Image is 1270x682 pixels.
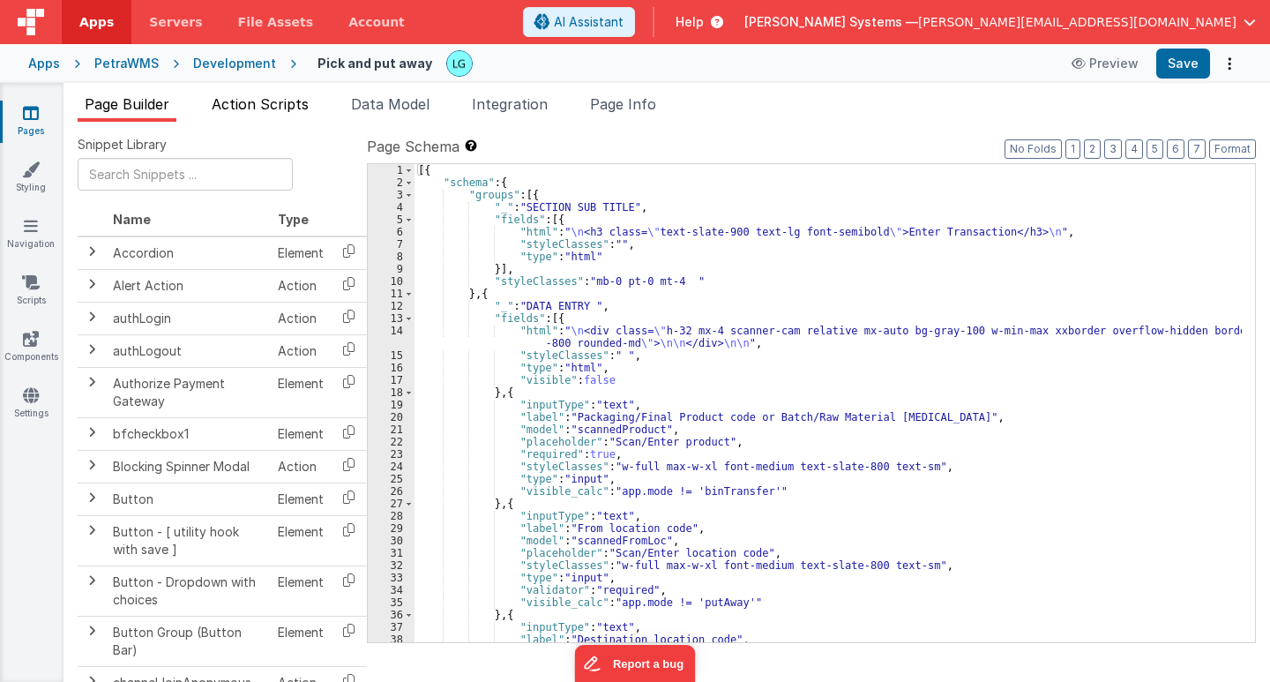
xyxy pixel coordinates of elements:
td: Button Group (Button Bar) [106,616,271,666]
div: 29 [368,522,415,535]
td: Element [271,367,331,417]
div: 26 [368,485,415,498]
div: 1 [368,164,415,176]
td: authLogin [106,302,271,334]
h4: Pick and put away [317,56,432,70]
div: 9 [368,263,415,275]
div: 5 [368,214,415,226]
div: 16 [368,362,415,374]
button: 6 [1167,139,1184,159]
span: Type [278,212,309,227]
div: 21 [368,423,415,436]
span: Apps [79,13,114,31]
div: 35 [368,596,415,609]
td: Element [271,616,331,666]
span: Page Info [590,95,656,113]
span: Page Builder [85,95,169,113]
span: AI Assistant [554,13,624,31]
div: 38 [368,633,415,646]
td: Element [271,566,331,616]
div: 17 [368,374,415,386]
span: File Assets [238,13,314,31]
button: 1 [1065,139,1080,159]
td: Button - Dropdown with choices [106,566,271,616]
button: No Folds [1005,139,1062,159]
div: Development [193,55,276,72]
td: Button [106,483,271,515]
td: Accordion [106,236,271,270]
div: 15 [368,349,415,362]
td: Alert Action [106,269,271,302]
div: 20 [368,411,415,423]
span: [PERSON_NAME][EMAIL_ADDRESS][DOMAIN_NAME] [918,13,1236,31]
button: 5 [1147,139,1163,159]
div: 19 [368,399,415,411]
span: Action Scripts [212,95,309,113]
td: Element [271,417,331,450]
div: 36 [368,609,415,621]
span: Page Schema [367,136,459,157]
iframe: Marker.io feedback button [575,645,696,682]
div: 8 [368,251,415,263]
div: 25 [368,473,415,485]
span: [PERSON_NAME] Systems — [744,13,918,31]
td: Blocking Spinner Modal [106,450,271,483]
div: 3 [368,189,415,201]
td: Element [271,515,331,566]
button: 2 [1084,139,1101,159]
button: 3 [1104,139,1122,159]
div: 32 [368,559,415,572]
td: Element [271,236,331,270]
span: Help [676,13,704,31]
div: 13 [368,312,415,325]
div: 24 [368,461,415,473]
div: 28 [368,510,415,522]
td: authLogout [106,334,271,367]
td: Action [271,269,331,302]
span: Data Model [351,95,430,113]
span: Integration [472,95,548,113]
button: 4 [1125,139,1143,159]
div: 6 [368,226,415,238]
div: 27 [368,498,415,510]
span: Servers [149,13,202,31]
button: Format [1209,139,1256,159]
td: Action [271,450,331,483]
button: Save [1156,49,1210,79]
div: 4 [368,201,415,214]
div: 30 [368,535,415,547]
button: Options [1217,51,1242,76]
td: Element [271,483,331,515]
div: 31 [368,547,415,559]
div: 23 [368,448,415,461]
span: Name [113,212,151,227]
div: 10 [368,275,415,288]
td: Action [271,334,331,367]
button: AI Assistant [523,7,635,37]
td: Authorize Payment Gateway [106,367,271,417]
div: 14 [368,325,415,349]
div: Apps [28,55,60,72]
div: 33 [368,572,415,584]
button: [PERSON_NAME] Systems — [PERSON_NAME][EMAIL_ADDRESS][DOMAIN_NAME] [744,13,1256,31]
div: 11 [368,288,415,300]
button: Preview [1061,49,1149,78]
div: 7 [368,238,415,251]
div: 37 [368,621,415,633]
span: Snippet Library [78,136,167,154]
td: bfcheckbox1 [106,417,271,450]
div: 18 [368,386,415,399]
td: Action [271,302,331,334]
div: 34 [368,584,415,596]
div: 22 [368,436,415,448]
div: PetraWMS [94,55,159,72]
button: 7 [1188,139,1206,159]
img: 94c3b1dec6147b22a6e61032f6542a92 [447,51,472,76]
td: Button - [ utility hook with save ] [106,515,271,566]
input: Search Snippets ... [78,158,293,191]
div: 2 [368,176,415,189]
div: 12 [368,300,415,312]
